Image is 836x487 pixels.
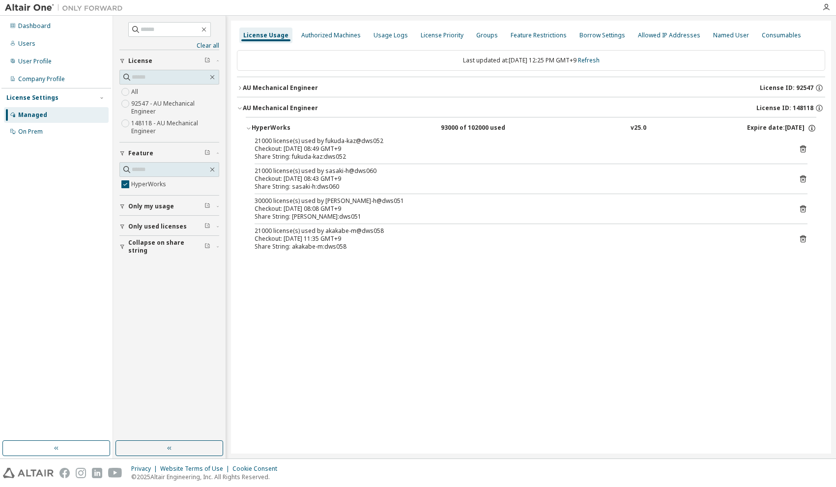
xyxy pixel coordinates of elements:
span: Feature [128,149,153,157]
div: Company Profile [18,75,65,83]
div: 21000 license(s) used by fukuda-kaz@dws052 [255,137,784,145]
img: linkedin.svg [92,468,102,478]
label: 148118 - AU Mechanical Engineer [131,117,219,137]
span: License ID: 92547 [760,84,813,92]
span: Only used licenses [128,223,187,230]
div: Share String: [PERSON_NAME]:dws051 [255,213,784,221]
div: v25.0 [631,124,646,133]
div: Usage Logs [374,31,408,39]
div: AU Mechanical Engineer [243,104,318,112]
span: License [128,57,152,65]
div: Feature Restrictions [511,31,567,39]
span: Clear filter [204,202,210,210]
div: Checkout: [DATE] 08:49 GMT+9 [255,145,784,153]
div: Website Terms of Use [160,465,232,473]
img: facebook.svg [59,468,70,478]
a: Clear all [119,42,219,50]
div: Expire date: [DATE] [747,124,816,133]
div: Managed [18,111,47,119]
div: License Settings [6,94,58,102]
p: © 2025 Altair Engineering, Inc. All Rights Reserved. [131,473,283,481]
div: Share String: fukuda-kaz:dws052 [255,153,784,161]
div: License Priority [421,31,463,39]
img: altair_logo.svg [3,468,54,478]
span: Clear filter [204,223,210,230]
div: Privacy [131,465,160,473]
div: Consumables [762,31,801,39]
div: Last updated at: [DATE] 12:25 PM GMT+9 [237,50,825,71]
div: Checkout: [DATE] 08:43 GMT+9 [255,175,784,183]
img: youtube.svg [108,468,122,478]
div: Dashboard [18,22,51,30]
button: Only my usage [119,196,219,217]
label: All [131,86,140,98]
div: 21000 license(s) used by akakabe-m@dws058 [255,227,784,235]
div: Checkout: [DATE] 08:08 GMT+9 [255,205,784,213]
button: Collapse on share string [119,236,219,258]
div: Share String: akakabe-m:dws058 [255,243,784,251]
div: Allowed IP Addresses [638,31,700,39]
div: Users [18,40,35,48]
div: Borrow Settings [579,31,625,39]
img: instagram.svg [76,468,86,478]
button: Only used licenses [119,216,219,237]
div: HyperWorks [252,124,340,133]
div: 21000 license(s) used by sasaki-h@dws060 [255,167,784,175]
button: AU Mechanical EngineerLicense ID: 92547 [237,77,825,99]
span: Only my usage [128,202,174,210]
a: Refresh [578,56,600,64]
label: 92547 - AU Mechanical Engineer [131,98,219,117]
span: Clear filter [204,57,210,65]
div: License Usage [243,31,288,39]
img: Altair One [5,3,128,13]
div: Share String: sasaki-h:dws060 [255,183,784,191]
button: HyperWorks93000 of 102000 usedv25.0Expire date:[DATE] [246,117,816,139]
button: AU Mechanical EngineerLicense ID: 148118 [237,97,825,119]
div: AU Mechanical Engineer [243,84,318,92]
span: Collapse on share string [128,239,204,255]
div: Groups [476,31,498,39]
button: License [119,50,219,72]
label: HyperWorks [131,178,168,190]
div: Authorized Machines [301,31,361,39]
span: License ID: 148118 [756,104,813,112]
button: Feature [119,143,219,164]
span: Clear filter [204,243,210,251]
span: Clear filter [204,149,210,157]
div: Named User [713,31,749,39]
div: On Prem [18,128,43,136]
div: Cookie Consent [232,465,283,473]
div: 93000 of 102000 used [441,124,529,133]
div: 30000 license(s) used by [PERSON_NAME]-h@dws051 [255,197,784,205]
div: Checkout: [DATE] 11:35 GMT+9 [255,235,784,243]
div: User Profile [18,57,52,65]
